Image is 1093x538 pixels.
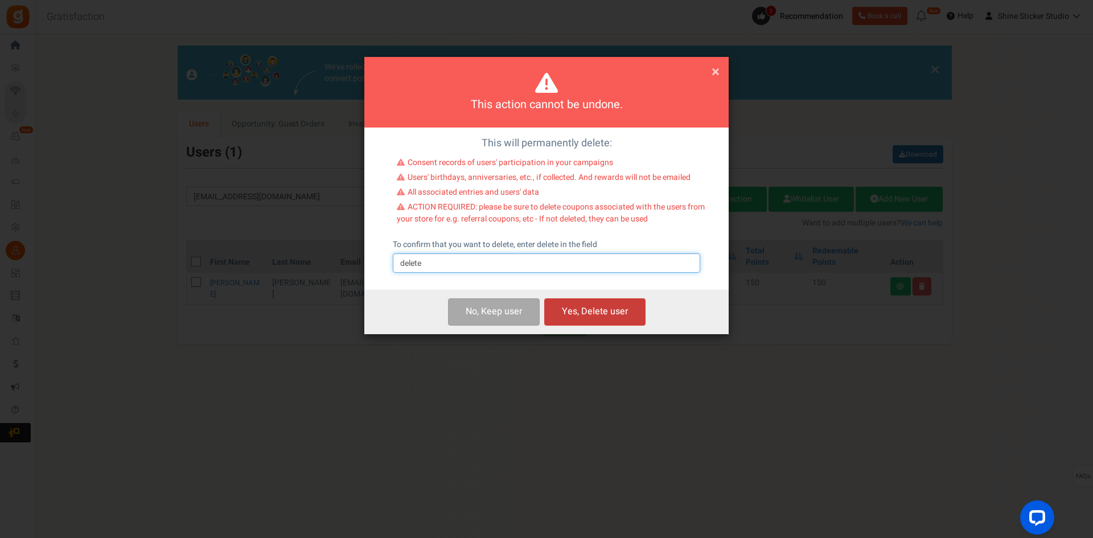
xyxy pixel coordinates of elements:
button: Yes, Delete user [544,298,646,325]
li: Users' birthdays, anniversaries, etc., if collected. And rewards will not be emailed [397,172,705,187]
h4: This action cannot be undone. [379,97,714,113]
li: All associated entries and users' data [397,187,705,202]
p: This will permanently delete: [373,136,720,151]
button: No, Keep user [448,298,540,325]
label: To confirm that you want to delete, enter delete in the field [393,239,597,250]
span: × [712,61,720,83]
li: ACTION REQUIRED: please be sure to delete coupons associated with the users from your store for e... [397,202,705,228]
input: delete [393,253,700,273]
li: Consent records of users' participation in your campaigns [397,157,705,172]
